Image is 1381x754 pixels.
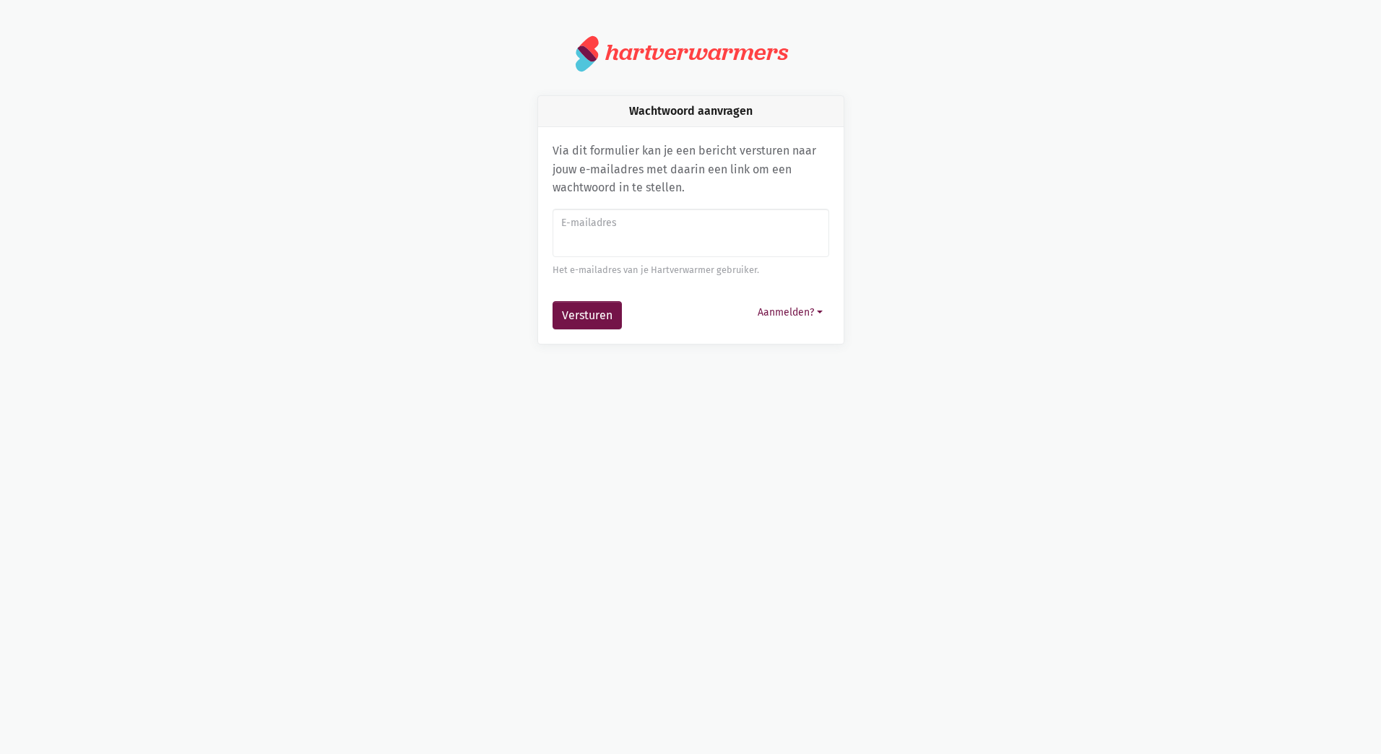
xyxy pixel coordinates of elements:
img: logo.svg [576,35,599,72]
div: hartverwarmers [605,39,788,66]
button: Versturen [553,301,622,330]
button: Aanmelden? [751,301,829,324]
div: Het e-mailadres van je Hartverwarmer gebruiker. [553,263,829,277]
a: hartverwarmers [576,35,805,72]
form: Wachtwoord aanvragen [553,209,829,330]
label: E-mailadres [561,215,819,231]
p: Via dit formulier kan je een bericht versturen naar jouw e-mailadres met daarin een link om een w... [553,142,829,197]
div: Wachtwoord aanvragen [538,96,844,127]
